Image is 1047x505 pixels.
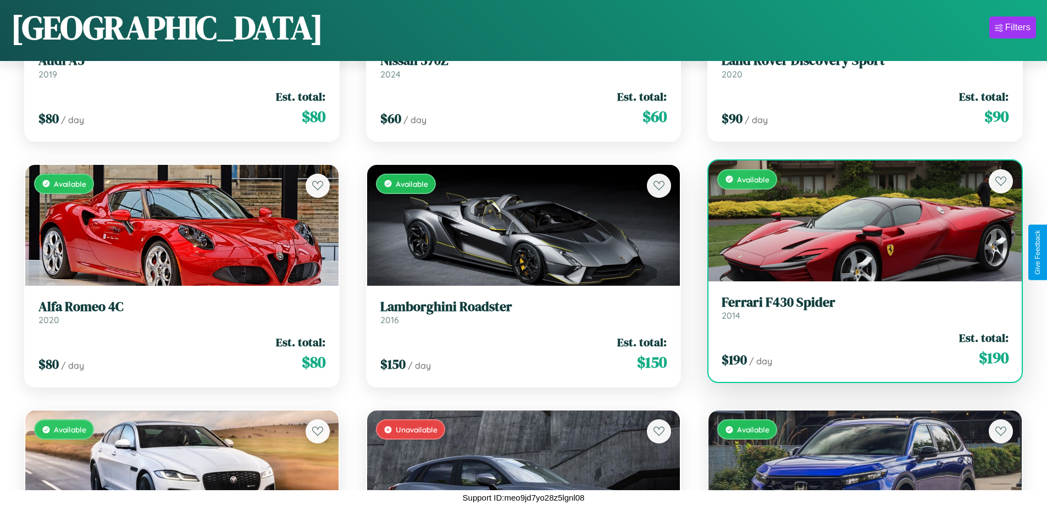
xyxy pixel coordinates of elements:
a: Ferrari F430 Spider2014 [722,295,1009,321]
a: Audi A52019 [38,53,325,80]
span: $ 190 [722,351,747,369]
a: Lamborghini Roadster2016 [380,299,667,326]
span: Est. total: [617,334,667,350]
span: Available [54,425,86,434]
span: 2014 [722,310,740,321]
span: 2019 [38,69,57,80]
span: Est. total: [617,88,667,104]
h3: Alfa Romeo 4C [38,299,325,315]
span: / day [61,114,84,125]
span: Available [396,179,428,188]
span: 2020 [38,314,59,325]
a: Alfa Romeo 4C2020 [38,299,325,326]
span: / day [745,114,768,125]
span: $ 190 [979,347,1009,369]
span: / day [61,360,84,371]
span: 2020 [722,69,743,80]
a: Nissan 370Z2024 [380,53,667,80]
span: Unavailable [396,425,437,434]
h3: Ferrari F430 Spider [722,295,1009,310]
span: $ 150 [380,355,406,373]
div: Give Feedback [1034,230,1042,275]
span: Available [737,175,769,184]
span: Est. total: [959,330,1009,346]
span: $ 60 [642,106,667,127]
span: $ 80 [38,355,59,373]
span: Available [737,425,769,434]
h3: Land Rover Discovery Sport [722,53,1009,69]
a: Land Rover Discovery Sport2020 [722,53,1009,80]
button: Filters [989,16,1036,38]
span: $ 90 [984,106,1009,127]
span: 2024 [380,69,401,80]
p: Support ID: meo9jd7yo28z5lgnl08 [463,490,585,505]
span: Est. total: [276,88,325,104]
span: Est. total: [276,334,325,350]
span: / day [403,114,426,125]
span: / day [408,360,431,371]
span: Est. total: [959,88,1009,104]
h3: Audi A5 [38,53,325,69]
span: / day [749,356,772,367]
span: $ 80 [38,109,59,127]
span: Available [54,179,86,188]
span: $ 60 [380,109,401,127]
span: $ 80 [302,351,325,373]
span: $ 90 [722,109,743,127]
div: Filters [1005,22,1031,33]
span: $ 80 [302,106,325,127]
h3: Nissan 370Z [380,53,667,69]
span: $ 150 [637,351,667,373]
span: 2016 [380,314,399,325]
h1: [GEOGRAPHIC_DATA] [11,5,323,50]
h3: Lamborghini Roadster [380,299,667,315]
